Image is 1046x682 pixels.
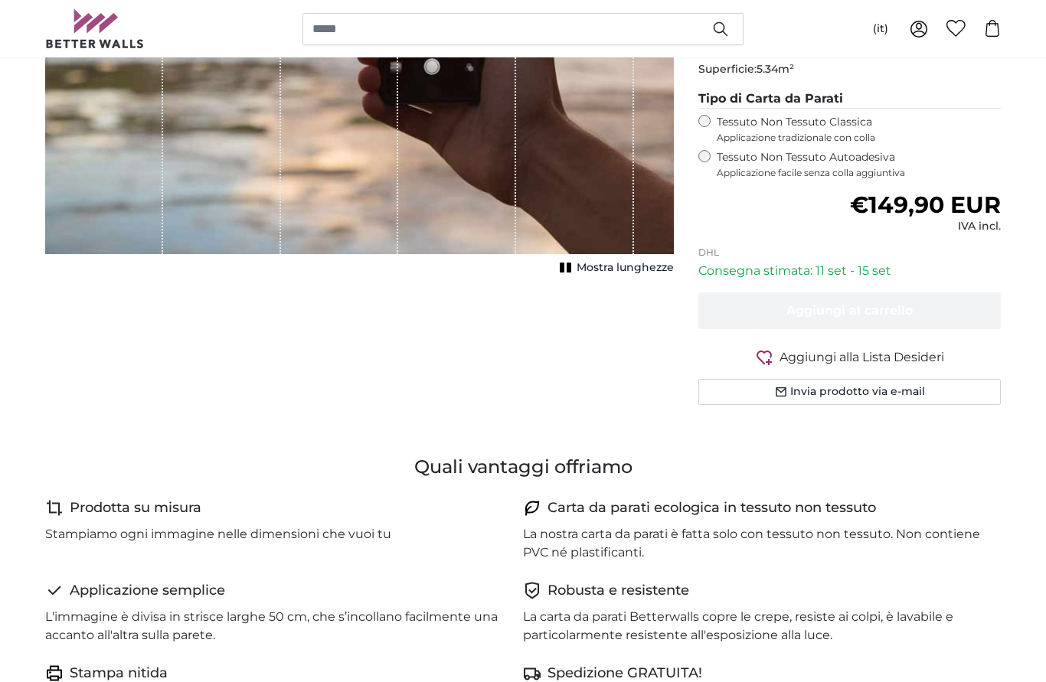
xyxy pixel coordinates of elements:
legend: Tipo di Carta da Parati [698,90,1001,109]
p: La carta da parati Betterwalls copre le crepe, resiste ai colpi, è lavabile e particolarmente res... [523,608,989,644]
img: Betterwalls [45,9,145,48]
p: DHL [698,247,1001,259]
p: Superficie: [698,63,1001,78]
span: Applicazione facile senza colla aggiuntiva [717,168,1001,180]
span: Aggiungi al carrello [786,304,913,318]
button: Aggiungi al carrello [698,293,1001,330]
p: L'immagine è divisa in strisce larghe 50 cm, che s’incollano facilmente una accanto all'altra sul... [45,608,511,644]
button: (it) [861,15,901,43]
h4: Prodotta su misura [70,498,201,519]
button: Invia prodotto via e-mail [698,380,1001,406]
span: Applicazione tradizionale con colla [717,132,1001,145]
h4: Robusta e resistente [548,580,689,602]
button: Aggiungi alla Lista Desideri [698,348,1001,367]
h3: Quali vantaggi offriamo [45,455,1001,479]
span: 5.34m² [757,63,794,77]
h4: Applicazione semplice [70,580,225,602]
label: Tessuto Non Tessuto Autoadesiva [717,151,1001,180]
div: IVA incl. [850,220,1001,235]
button: Mostra lunghezze [555,258,674,279]
label: Tessuto Non Tessuto Classica [717,116,1001,145]
span: Mostra lunghezze [577,261,674,276]
p: Consegna stimata: 11 set - 15 set [698,263,1001,281]
h4: Carta da parati ecologica in tessuto non tessuto [548,498,876,519]
span: €149,90 EUR [850,191,1001,220]
p: La nostra carta da parati è fatta solo con tessuto non tessuto. Non contiene PVC né plastificanti. [523,525,989,562]
span: Aggiungi alla Lista Desideri [780,349,944,367]
p: Stampiamo ogni immagine nelle dimensioni che vuoi tu [45,525,391,543]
